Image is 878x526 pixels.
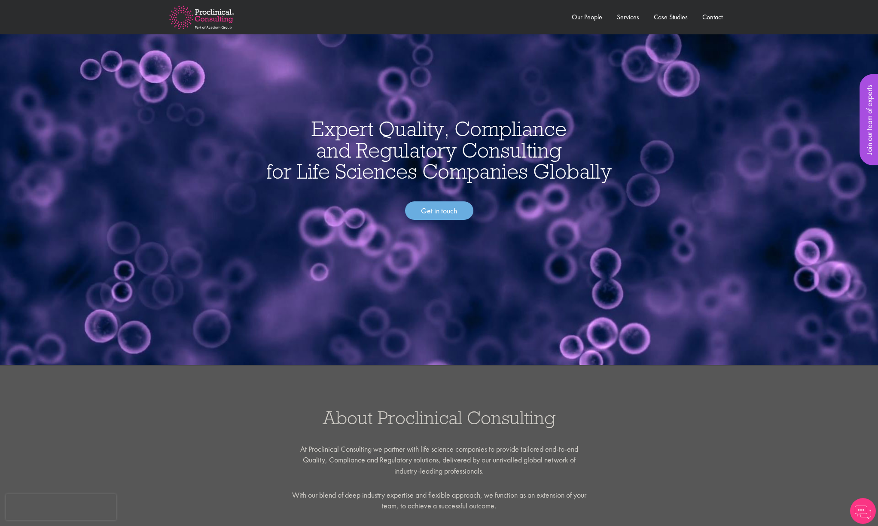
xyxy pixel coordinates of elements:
[572,12,602,21] a: Our People
[291,490,587,511] p: With our blend of deep industry expertise and flexible approach, we function as an extension of y...
[617,12,639,21] a: Services
[850,498,876,524] img: Chatbot
[654,12,688,21] a: Case Studies
[6,494,116,520] iframe: reCAPTCHA
[405,201,473,220] a: Get in touch
[9,408,869,427] h3: About Proclinical Consulting
[9,118,869,182] h1: Expert Quality, Compliance and Regulatory Consulting for Life Sciences Companies Globally
[702,12,723,21] a: Contact
[291,444,587,477] p: At Proclinical Consulting we partner with life science companies to provide tailored end-to-end Q...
